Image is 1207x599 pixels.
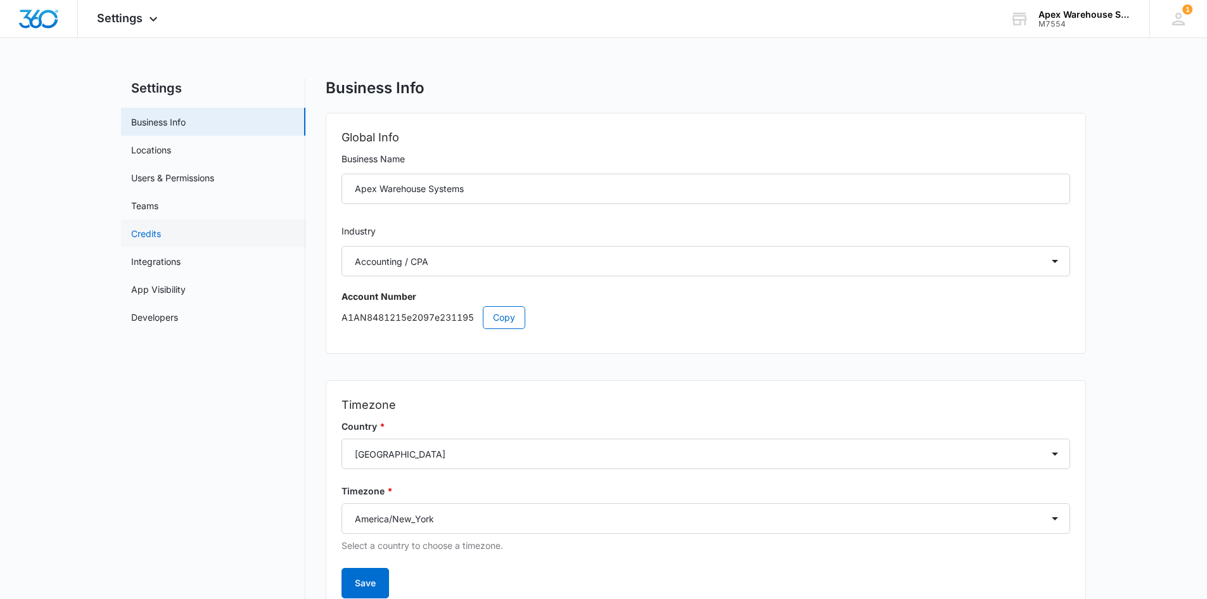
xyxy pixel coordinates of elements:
[131,171,214,184] a: Users & Permissions
[342,539,1070,553] p: Select a country to choose a timezone.
[131,199,158,212] a: Teams
[342,306,1070,329] p: A1AN8481215e2097e231195
[131,227,161,240] a: Credits
[342,420,1070,434] label: Country
[342,291,416,302] strong: Account Number
[131,283,186,296] a: App Visibility
[131,143,171,157] a: Locations
[121,79,305,98] h2: Settings
[483,306,525,329] button: Copy
[342,224,1070,238] label: Industry
[1038,10,1131,20] div: account name
[342,484,1070,498] label: Timezone
[131,255,181,268] a: Integrations
[493,311,515,325] span: Copy
[342,396,1070,414] h2: Timezone
[1038,20,1131,29] div: account id
[131,311,178,324] a: Developers
[342,152,1070,166] label: Business Name
[326,79,425,98] h1: Business Info
[342,129,1070,146] h2: Global Info
[1182,4,1192,15] span: 1
[342,568,389,598] button: Save
[131,115,186,129] a: Business Info
[97,11,143,25] span: Settings
[1182,4,1192,15] div: notifications count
